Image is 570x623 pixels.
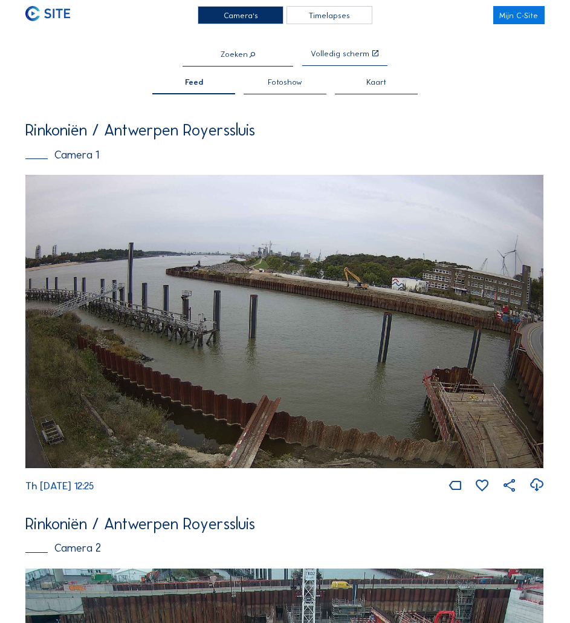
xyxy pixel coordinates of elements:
img: C-SITE Logo [25,6,70,21]
div: Volledig scherm [311,50,369,57]
div: Camera 1 [25,149,544,160]
img: Image [25,175,544,468]
span: Th [DATE] 12:25 [25,480,94,492]
div: Rinkoniën / Antwerpen Royerssluis [25,516,544,532]
span: Fotoshow [268,78,302,86]
div: Rinkoniën / Antwerpen Royerssluis [25,122,544,138]
span: Feed [185,78,203,86]
a: Mijn C-Site [493,6,545,24]
div: Camera's [198,6,283,24]
div: Timelapses [287,6,372,24]
a: C-SITE Logo [25,6,77,24]
div: Camera 2 [25,543,544,553]
span: Kaart [366,78,386,86]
